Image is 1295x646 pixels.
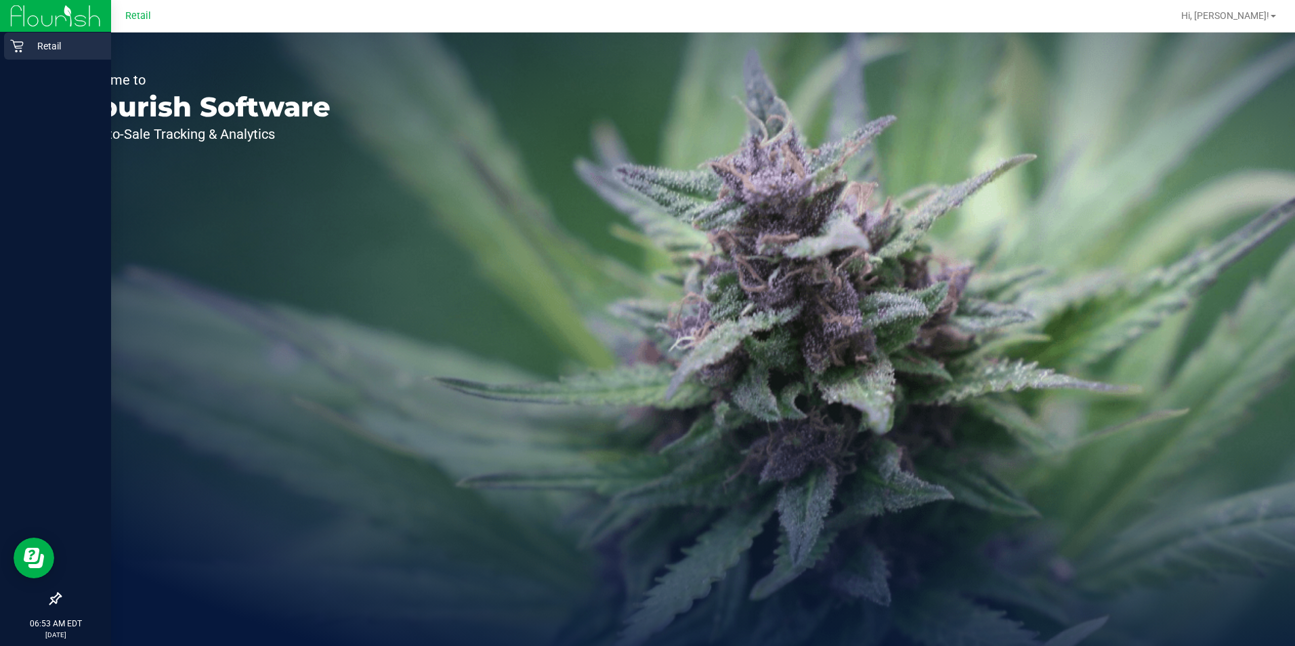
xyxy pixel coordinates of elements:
p: Flourish Software [73,93,331,121]
p: [DATE] [6,630,105,640]
p: 06:53 AM EDT [6,618,105,630]
span: Hi, [PERSON_NAME]! [1181,10,1269,21]
span: Retail [125,10,151,22]
p: Retail [24,38,105,54]
inline-svg: Retail [10,39,24,53]
p: Welcome to [73,73,331,87]
iframe: Resource center [14,538,54,578]
p: Seed-to-Sale Tracking & Analytics [73,127,331,141]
